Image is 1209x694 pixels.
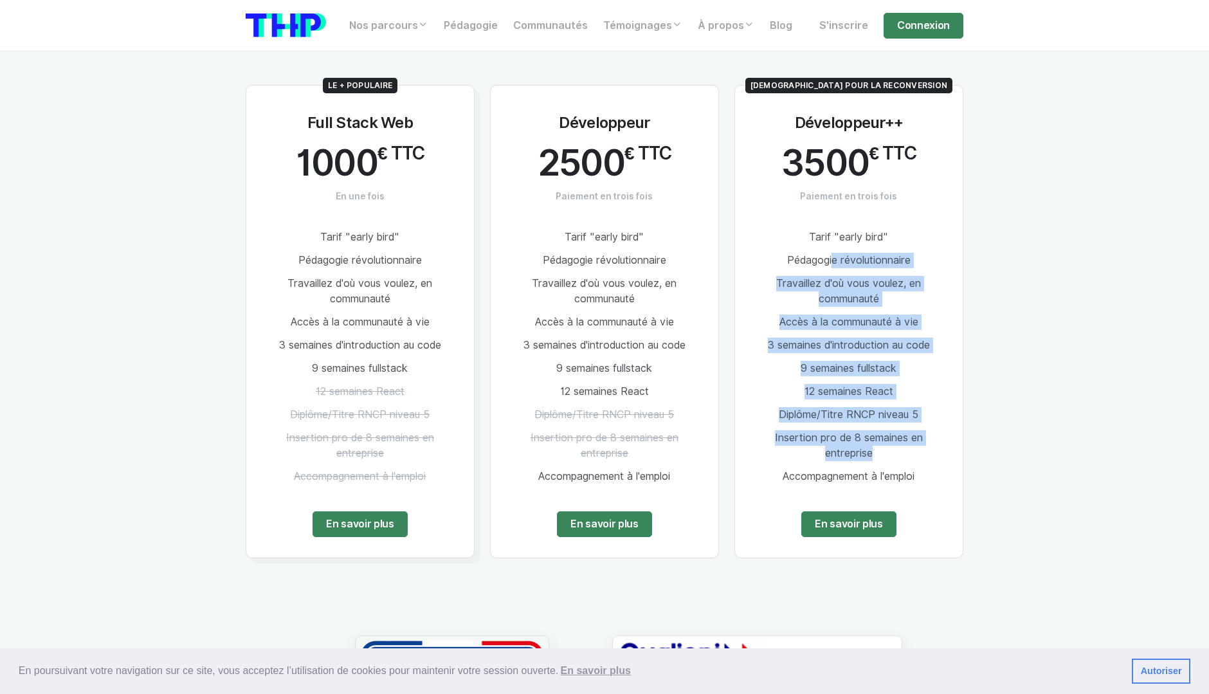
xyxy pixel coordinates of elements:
a: S'inscrire [812,13,876,39]
span: Insertion pro de 8 semaines en entreprise [775,432,923,459]
a: learn more about cookies [558,661,633,680]
span: Travaillez d'où vous voulez, en communauté [287,277,432,305]
span: Tarif "early bird" [320,231,399,243]
span: Pédagogie révolutionnaire [543,254,666,266]
img: logo [246,14,326,37]
span: Accès à la communauté à vie [779,316,918,328]
a: Blog [762,13,800,39]
span: 3 semaines d'introduction au code [768,339,930,351]
span: 3 semaines d'introduction au code [523,339,686,351]
span: Insertion pro de 8 semaines en entreprise [286,432,434,459]
span: € TTC [377,143,424,165]
span: Paiement en trois fois [556,190,653,203]
a: En savoir plus [801,511,896,537]
a: Pédagogie [436,13,505,39]
span: Paiement en trois fois [800,190,897,203]
span: Diplôme/Titre RNCP niveau 5 [779,408,918,421]
a: Nos parcours [341,13,436,39]
span: Accès à la communauté à vie [291,316,430,328]
span: € TTC [869,143,916,165]
span: Diplôme/Titre RNCP niveau 5 [290,408,430,421]
span: Tarif "early bird" [565,231,644,243]
span: 12 semaines React [804,385,893,397]
span: 9 semaines fullstack [312,362,408,374]
span: Accompagnement à l'emploi [783,470,914,482]
span: Accès à la communauté à vie [535,316,674,328]
span: € TTC [624,143,671,165]
span: Insertion pro de 8 semaines en entreprise [531,432,678,459]
a: dismiss cookie message [1132,659,1190,684]
span: En une fois [336,190,385,203]
span: 1000 [296,143,377,183]
a: Connexion [884,13,963,39]
span: Accompagnement à l'emploi [538,470,670,482]
span: 2500 [538,143,624,183]
a: En savoir plus [557,511,652,537]
span: 9 semaines fullstack [556,362,652,374]
span: En poursuivant votre navigation sur ce site, vous acceptez l’utilisation de cookies pour mainteni... [19,661,1122,680]
span: Travaillez d'où vous voulez, en communauté [776,277,921,305]
span: Le + populaire [323,78,397,93]
a: À propos [690,13,762,39]
span: 12 semaines React [560,385,649,397]
span: 12 semaines React [316,385,405,397]
span: Travaillez d'où vous voulez, en communauté [532,277,677,305]
span: Tarif "early bird" [809,231,888,243]
span: Pédagogie révolutionnaire [787,254,911,266]
a: Témoignages [595,13,690,39]
span: 3 semaines d'introduction au code [279,339,441,351]
h3: Développeur [559,114,650,132]
span: Accompagnement à l'emploi [294,470,426,482]
span: Pédagogie révolutionnaire [298,254,422,266]
span: 9 semaines fullstack [801,362,896,374]
span: 3500 [781,143,869,183]
span: [DEMOGRAPHIC_DATA] pour la reconversion [745,78,952,93]
h3: Full Stack Web [307,114,413,132]
h3: Développeur++ [795,114,904,132]
span: Diplôme/Titre RNCP niveau 5 [534,408,674,421]
a: En savoir plus [313,511,408,537]
a: Communautés [505,13,595,39]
